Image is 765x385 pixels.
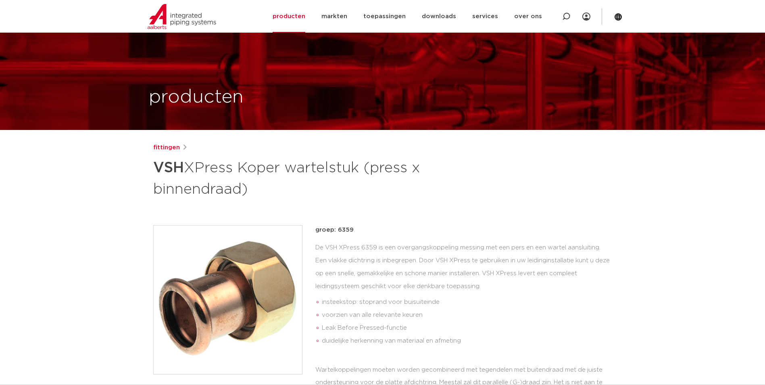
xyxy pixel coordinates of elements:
li: duidelijke herkenning van materiaal en afmeting [322,335,612,347]
p: groep: 6359 [315,225,612,235]
li: insteekstop: stoprand voor buisuiteinde [322,296,612,309]
li: Leak Before Pressed-functie [322,322,612,335]
h1: producten [149,84,244,110]
img: Product Image for VSH XPress Koper wartelstuk (press x binnendraad) [154,226,302,374]
a: fittingen [153,143,180,153]
li: voorzien van alle relevante keuren [322,309,612,322]
h1: XPress Koper wartelstuk (press x binnendraad) [153,156,456,199]
strong: VSH [153,161,184,175]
